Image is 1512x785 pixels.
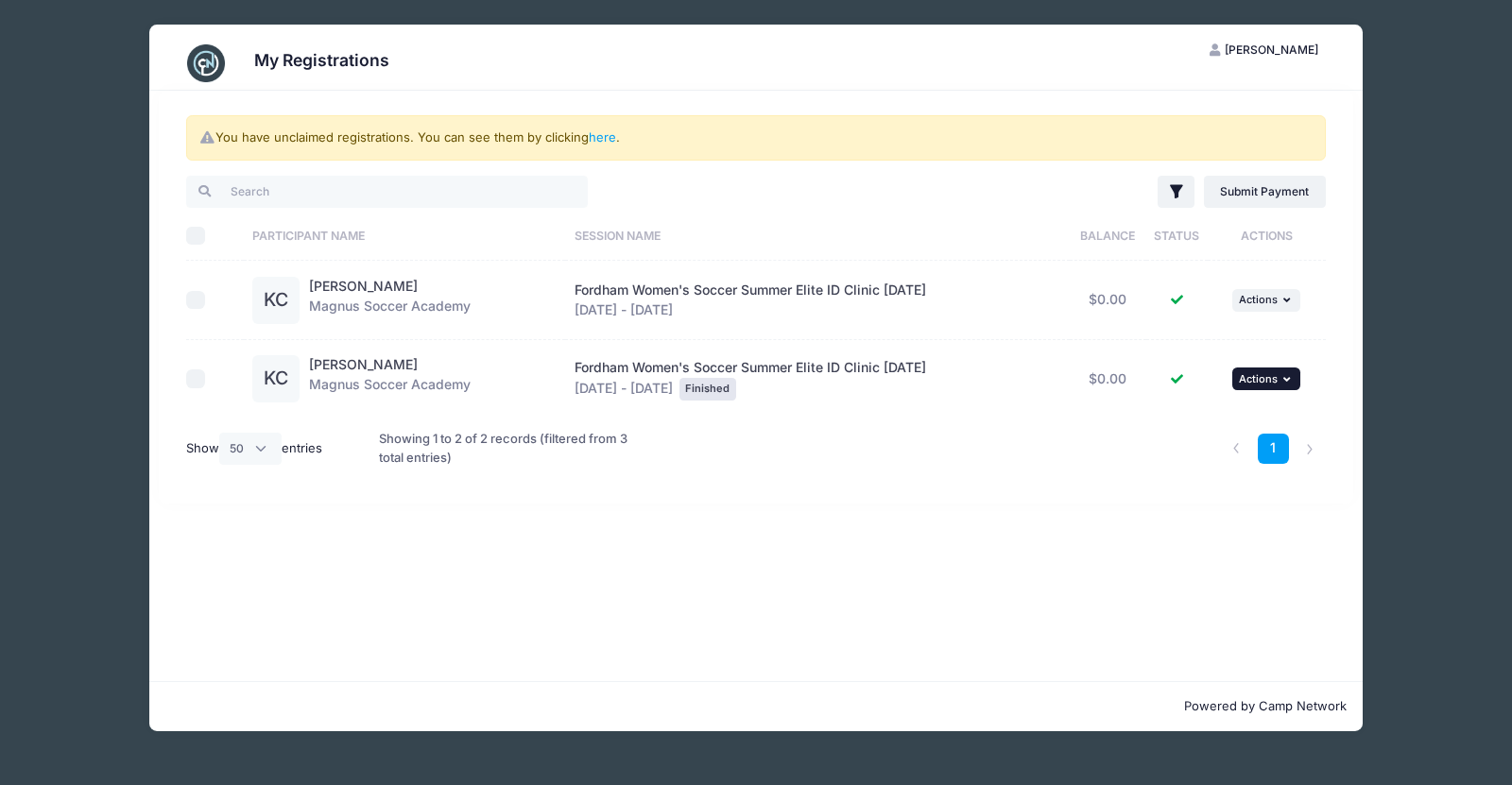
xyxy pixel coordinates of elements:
[565,211,1069,261] th: Session Name: activate to sort column ascending
[252,293,300,309] a: KC
[589,129,616,145] a: here
[1239,293,1278,306] span: Actions
[575,359,926,375] span: Fordham Women's Soccer Summer Elite ID Clinic [DATE]
[252,277,300,324] div: KC
[219,433,282,465] select: Showentries
[575,281,1060,320] div: [DATE] - [DATE]
[252,355,300,402] div: KC
[679,378,736,401] div: Finished
[186,211,243,261] th: Select All
[1225,43,1318,57] span: [PERSON_NAME]
[186,176,588,208] input: Search
[187,44,225,82] img: CampNetwork
[1239,372,1278,385] span: Actions
[1208,211,1326,261] th: Actions: activate to sort column ascending
[309,278,418,294] a: [PERSON_NAME]
[575,358,1060,401] div: [DATE] - [DATE]
[1258,434,1289,465] a: 1
[254,50,389,70] h3: My Registrations
[1070,211,1146,261] th: Balance: activate to sort column ascending
[1194,34,1335,66] button: [PERSON_NAME]
[165,697,1348,716] p: Powered by Camp Network
[309,277,471,324] div: Magnus Soccer Academy
[1232,289,1300,312] button: Actions
[252,371,300,387] a: KC
[186,433,322,465] label: Show entries
[1070,261,1146,340] td: $0.00
[379,418,650,479] div: Showing 1 to 2 of 2 records (filtered from 3 total entries)
[186,115,1325,161] div: You have unclaimed registrations. You can see them by clicking .
[1146,211,1208,261] th: Status: activate to sort column ascending
[309,355,471,402] div: Magnus Soccer Academy
[1070,340,1146,418] td: $0.00
[244,211,566,261] th: Participant Name: activate to sort column ascending
[309,356,418,372] a: [PERSON_NAME]
[575,282,926,298] span: Fordham Women's Soccer Summer Elite ID Clinic [DATE]
[1232,367,1300,390] button: Actions
[1204,176,1326,208] a: Submit Payment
